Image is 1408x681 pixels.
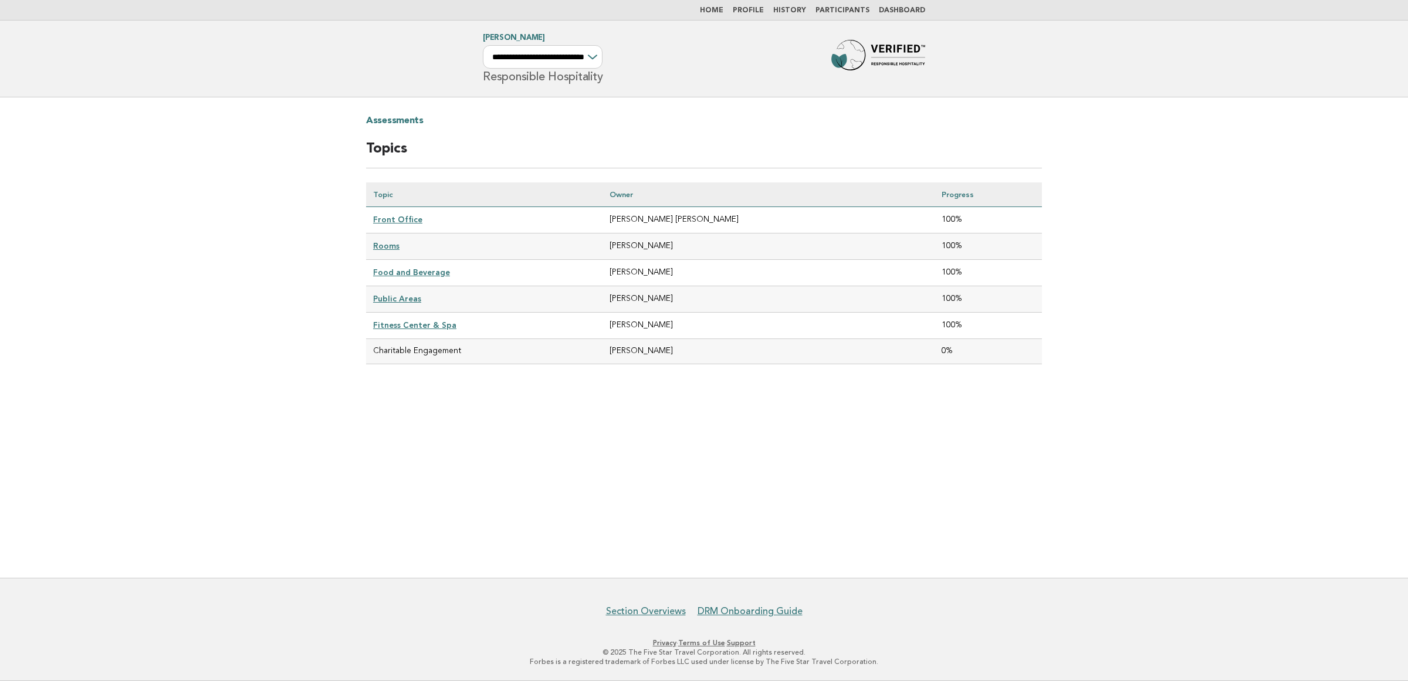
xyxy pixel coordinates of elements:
a: Participants [815,7,869,14]
a: DRM Onboarding Guide [698,605,803,617]
td: [PERSON_NAME] [603,259,935,286]
td: [PERSON_NAME] [603,233,935,259]
td: 100% [935,313,1042,339]
a: Assessments [366,111,424,130]
p: · · [345,638,1063,648]
img: Forbes Travel Guide [831,40,925,77]
p: © 2025 The Five Star Travel Corporation. All rights reserved. [345,648,1063,657]
a: Home [700,7,723,14]
p: Forbes is a registered trademark of Forbes LLC used under license by The Five Star Travel Corpora... [345,657,1063,666]
h2: Topics [366,140,1042,168]
a: History [773,7,806,14]
td: [PERSON_NAME] [PERSON_NAME] [603,206,935,233]
a: Terms of Use [678,639,725,647]
th: Owner [603,182,935,207]
a: Profile [733,7,764,14]
td: 100% [935,286,1042,313]
a: Support [727,639,756,647]
td: 0% [935,339,1042,364]
a: Rooms [373,241,400,250]
a: Section Overviews [606,605,686,617]
td: 100% [935,206,1042,233]
th: Progress [935,182,1042,207]
a: Privacy [653,639,676,647]
a: Food and Beverage [373,267,450,277]
td: 100% [935,233,1042,259]
td: Charitable Engagement [366,339,603,364]
a: Front Office [373,215,422,224]
td: [PERSON_NAME] [603,313,935,339]
a: [PERSON_NAME] [483,34,545,42]
td: 100% [935,259,1042,286]
th: Topic [366,182,603,207]
a: Dashboard [879,7,925,14]
a: Fitness Center & Spa [373,320,456,330]
td: [PERSON_NAME] [603,286,935,313]
a: Public Areas [373,294,421,303]
td: [PERSON_NAME] [603,339,935,364]
h1: Responsible Hospitality [483,35,603,83]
